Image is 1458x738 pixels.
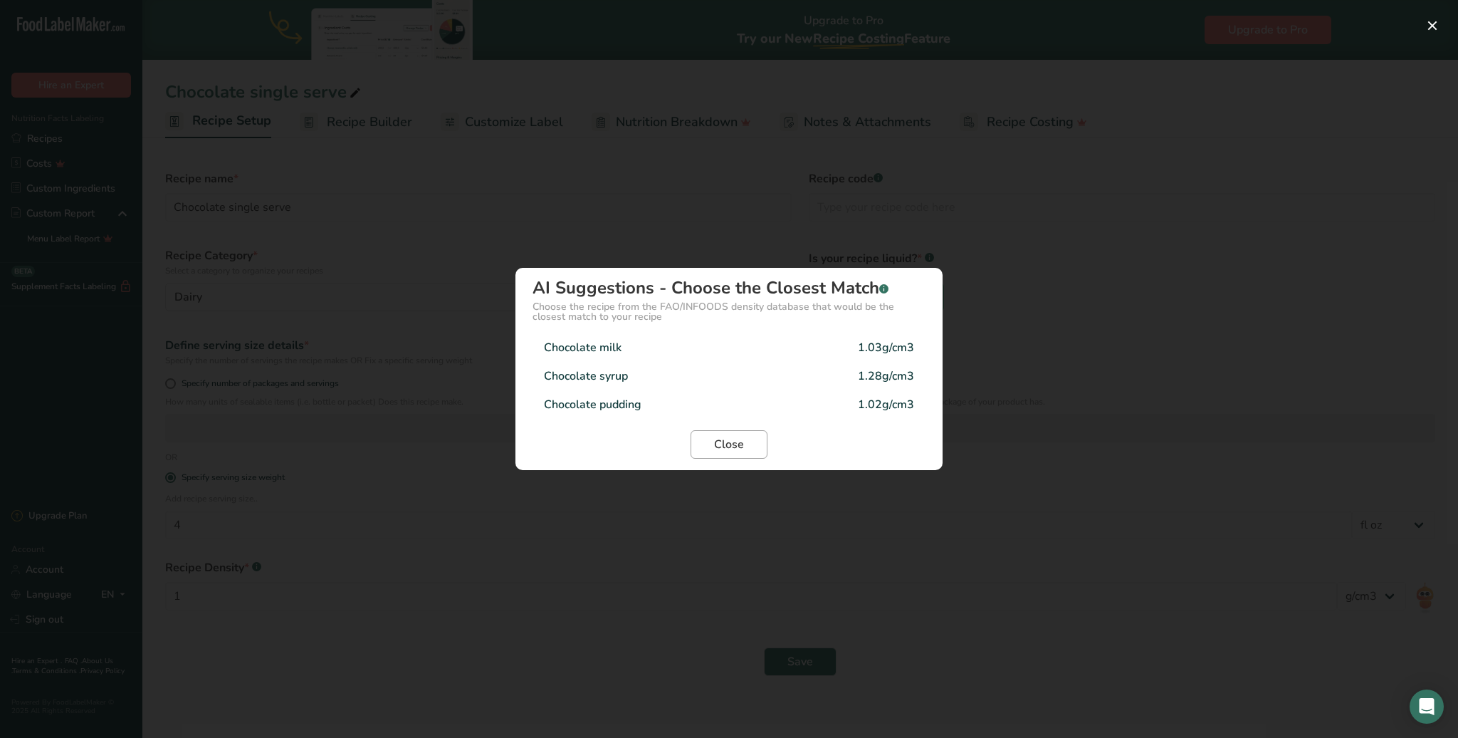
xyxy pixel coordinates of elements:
[533,279,925,296] div: AI Suggestions - Choose the Closest Match
[544,396,641,413] div: Chocolate pudding
[691,430,767,459] button: Close
[858,339,914,356] div: 1.03g/cm3
[533,302,925,322] div: Choose the recipe from the FAO/INFOODS density database that would be the closest match to your r...
[544,368,628,385] div: Chocolate syrup
[1410,690,1444,724] div: Open Intercom Messenger
[858,396,914,413] div: 1.02g/cm3
[544,339,622,356] div: Chocolate milk
[858,368,914,385] div: 1.28g/cm3
[714,436,744,453] span: Close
